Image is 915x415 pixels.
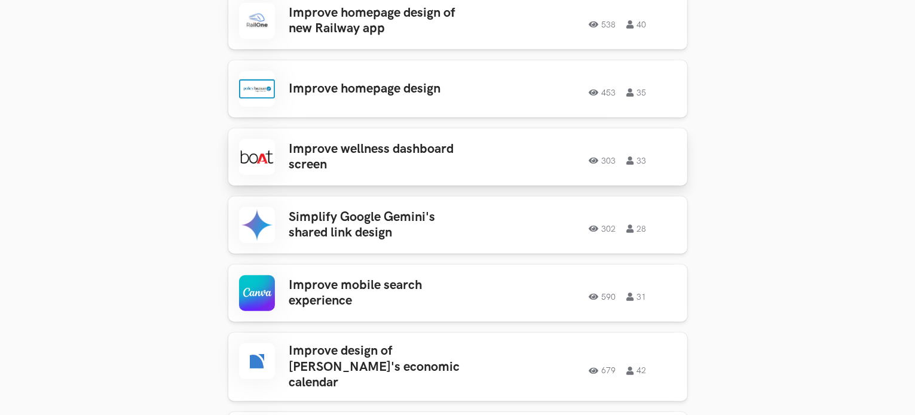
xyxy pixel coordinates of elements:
[589,293,616,301] span: 590
[627,225,647,233] span: 28
[589,88,616,97] span: 453
[627,156,647,165] span: 33
[627,367,647,375] span: 42
[627,88,647,97] span: 35
[589,367,616,375] span: 679
[228,60,687,118] a: Improve homepage design 453 35
[289,210,476,241] h3: Simplify Google Gemini's shared link design
[627,293,647,301] span: 31
[289,278,476,309] h3: Improve mobile search experience
[589,225,616,233] span: 302
[289,5,476,37] h3: Improve homepage design of new Railway app
[289,343,476,391] h3: Improve design of [PERSON_NAME]'s economic calendar
[627,20,647,29] span: 40
[589,156,616,165] span: 303
[228,196,687,254] a: Simplify Google Gemini's shared link design 302 28
[228,265,687,322] a: Improve mobile search experience 590 31
[589,20,616,29] span: 538
[289,142,476,173] h3: Improve wellness dashboard screen
[228,333,687,401] a: Improve design of [PERSON_NAME]'s economic calendar 679 42
[228,128,687,186] a: Improve wellness dashboard screen 303 33
[289,81,476,97] h3: Improve homepage design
